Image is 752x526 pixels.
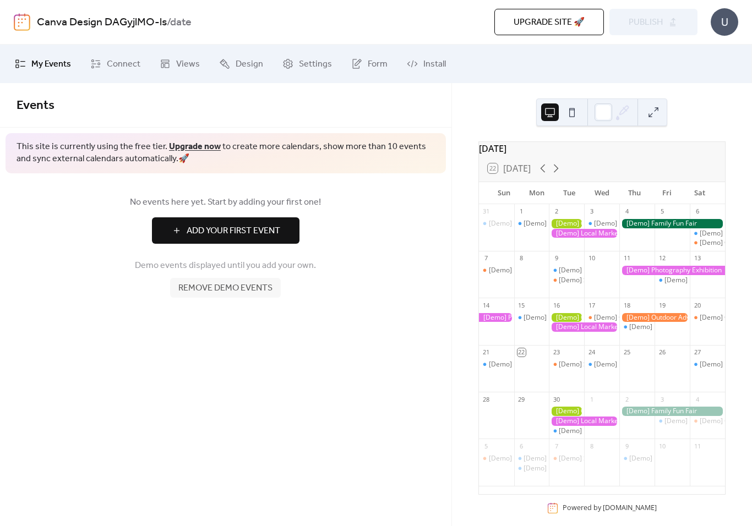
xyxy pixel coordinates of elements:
div: 8 [587,442,596,450]
button: Remove demo events [170,278,281,298]
div: 11 [623,254,631,262]
div: [Demo] Seniors' Social Tea [559,454,641,463]
div: [Demo] Fitness Bootcamp [524,219,603,228]
span: Form [368,58,388,71]
div: [Demo] Open Mic Night [690,313,725,322]
div: [Demo] Morning Yoga Bliss [655,417,690,426]
div: [Demo] Family Fun Fair [619,407,725,416]
div: 2 [623,395,631,403]
div: [Demo] Morning Yoga Bliss [549,266,584,275]
div: [Demo] Family Fun Fair [619,219,725,228]
div: Sun [488,182,520,204]
div: 27 [693,348,701,357]
div: [Demo] Morning Yoga Bliss [629,454,713,463]
div: 26 [658,348,666,357]
div: [Demo] Local Market [549,322,619,332]
div: Sat [684,182,716,204]
a: Views [151,49,208,79]
div: 1 [587,395,596,403]
div: [Demo] Photography Exhibition [619,266,725,275]
div: 6 [517,442,526,450]
div: 28 [482,395,491,403]
div: [Demo] Fitness Bootcamp [514,219,549,228]
div: [Demo] Morning Yoga Bliss [479,219,514,228]
div: 9 [623,442,631,450]
div: [Demo] Fitness Bootcamp [514,454,549,463]
div: [Demo] Morning Yoga Bliss [559,266,642,275]
span: My Events [31,58,71,71]
b: date [170,12,192,33]
div: [Demo] Book Club Gathering [479,266,514,275]
div: [Demo] Open Mic Night [690,417,725,426]
div: 11 [693,442,701,450]
div: [Demo] Outdoor Adventure Day [619,313,690,322]
a: [DOMAIN_NAME] [603,503,657,513]
div: 10 [658,442,666,450]
div: 7 [552,442,560,450]
span: Settings [299,58,332,71]
div: [Demo] Morning Yoga Bliss [584,219,619,228]
div: 23 [552,348,560,357]
div: [Demo] Photography Exhibition [479,313,514,322]
div: [Demo] Morning Yoga Bliss [655,276,690,285]
a: My Events [7,49,79,79]
div: [Demo] Morning Yoga Bliss [489,219,573,228]
div: 6 [693,207,701,216]
div: 8 [517,254,526,262]
span: Connect [107,58,140,71]
span: No events here yet. Start by adding your first one! [17,196,435,209]
div: 4 [693,395,701,403]
div: Powered by [563,503,657,513]
div: Fri [651,182,683,204]
div: [Demo] Morning Yoga Bliss [514,464,549,473]
div: [Demo] Morning Yoga Bliss [559,426,642,436]
div: [DATE] [479,142,725,155]
div: [Demo] Morning Yoga Bliss [594,360,678,369]
div: [Demo] Seniors' Social Tea [549,454,584,463]
div: [Demo] Morning Yoga Bliss [594,219,678,228]
div: [Demo] Local Market [549,229,619,238]
div: [Demo] Morning Yoga Bliss [690,360,725,369]
div: [Demo] Gardening Workshop [549,313,584,322]
div: 10 [587,254,596,262]
div: [Demo] Open Mic Night [690,238,725,248]
div: 9 [552,254,560,262]
div: [Demo] Morning Yoga Bliss [629,322,713,332]
div: U [711,8,738,36]
div: Tue [553,182,585,204]
div: 4 [623,207,631,216]
span: Demo events displayed until you add your own. [135,259,316,272]
div: 30 [552,395,560,403]
div: [Demo] Culinary Cooking Class [584,313,619,322]
a: Form [343,49,396,79]
div: 7 [482,254,491,262]
a: Upgrade now [169,138,221,155]
div: 5 [658,207,666,216]
span: Install [423,58,446,71]
div: [Demo] Morning Yoga Bliss [664,417,748,426]
div: [Demo] Morning Yoga Bliss [524,313,607,322]
div: [Demo] Local Market [549,417,619,426]
span: Remove demo events [178,282,273,295]
div: 14 [482,301,491,309]
b: / [167,12,170,33]
div: [Demo] Morning Yoga Bliss [619,322,655,332]
div: 2 [552,207,560,216]
span: Events [17,94,55,118]
div: 21 [482,348,491,357]
div: 13 [693,254,701,262]
span: This site is currently using the free tier. to create more calendars, show more than 10 events an... [17,141,435,166]
div: [Demo] Seniors' Social Tea [549,360,584,369]
a: Add Your First Event [17,217,435,244]
div: [Demo] Morning Yoga Bliss [524,464,607,473]
div: 12 [658,254,666,262]
span: Add Your First Event [187,224,280,238]
div: 3 [658,395,666,403]
div: [Demo] Morning Yoga Bliss [690,229,725,238]
div: [Demo] Morning Yoga Bliss [489,360,573,369]
div: [Demo] Seniors' Social Tea [559,276,641,285]
div: 29 [517,395,526,403]
div: 20 [693,301,701,309]
div: 15 [517,301,526,309]
div: 24 [587,348,596,357]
